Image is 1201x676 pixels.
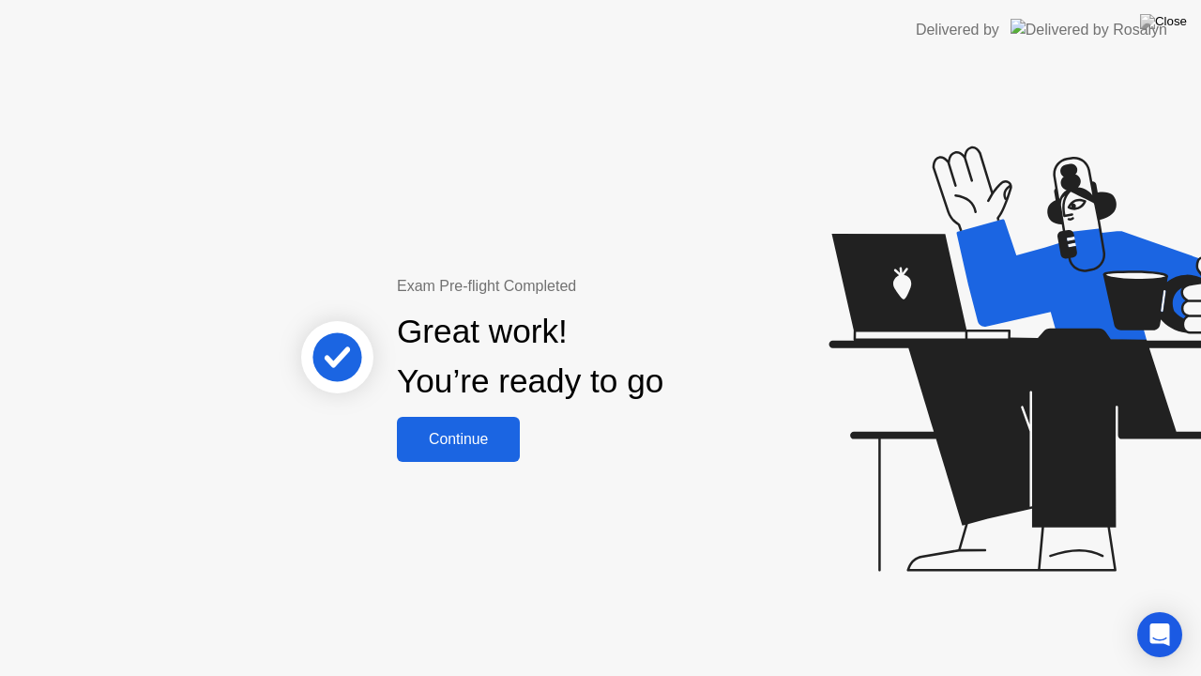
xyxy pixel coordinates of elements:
div: Continue [403,431,514,448]
img: Delivered by Rosalyn [1011,19,1167,40]
img: Close [1140,14,1187,29]
button: Continue [397,417,520,462]
div: Great work! You’re ready to go [397,307,663,407]
div: Open Intercom Messenger [1137,612,1182,657]
div: Exam Pre-flight Completed [397,275,784,298]
div: Delivered by [916,19,999,41]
